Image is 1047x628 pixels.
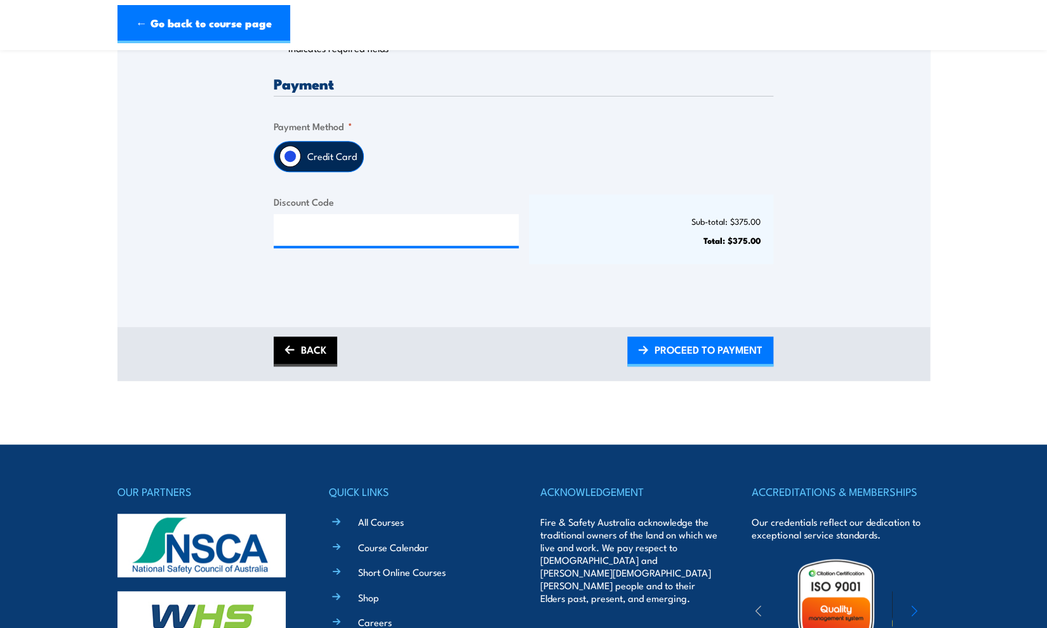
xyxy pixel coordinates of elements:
span: PROCEED TO PAYMENT [655,333,763,366]
p: Sub-total: $375.00 [542,217,761,226]
h4: OUR PARTNERS [117,483,295,500]
legend: Payment Method [274,119,352,133]
a: PROCEED TO PAYMENT [627,337,773,366]
a: BACK [274,337,337,366]
h4: ACKNOWLEDGEMENT [540,483,718,500]
a: All Courses [358,515,404,528]
a: Shop [358,591,379,604]
a: Course Calendar [358,540,429,554]
p: Fire & Safety Australia acknowledge the traditional owners of the land on which we live and work.... [540,516,718,605]
label: Credit Card [301,142,363,171]
h3: Payment [274,76,773,91]
strong: Total: $375.00 [704,234,761,246]
h4: QUICK LINKS [329,483,507,500]
h4: ACCREDITATIONS & MEMBERSHIPS [752,483,930,500]
a: Short Online Courses [358,565,446,578]
p: Our credentials reflect our dedication to exceptional service standards. [752,516,930,541]
img: nsca-logo-footer [117,514,286,577]
label: Discount Code [274,194,519,209]
a: ← Go back to course page [117,5,290,43]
